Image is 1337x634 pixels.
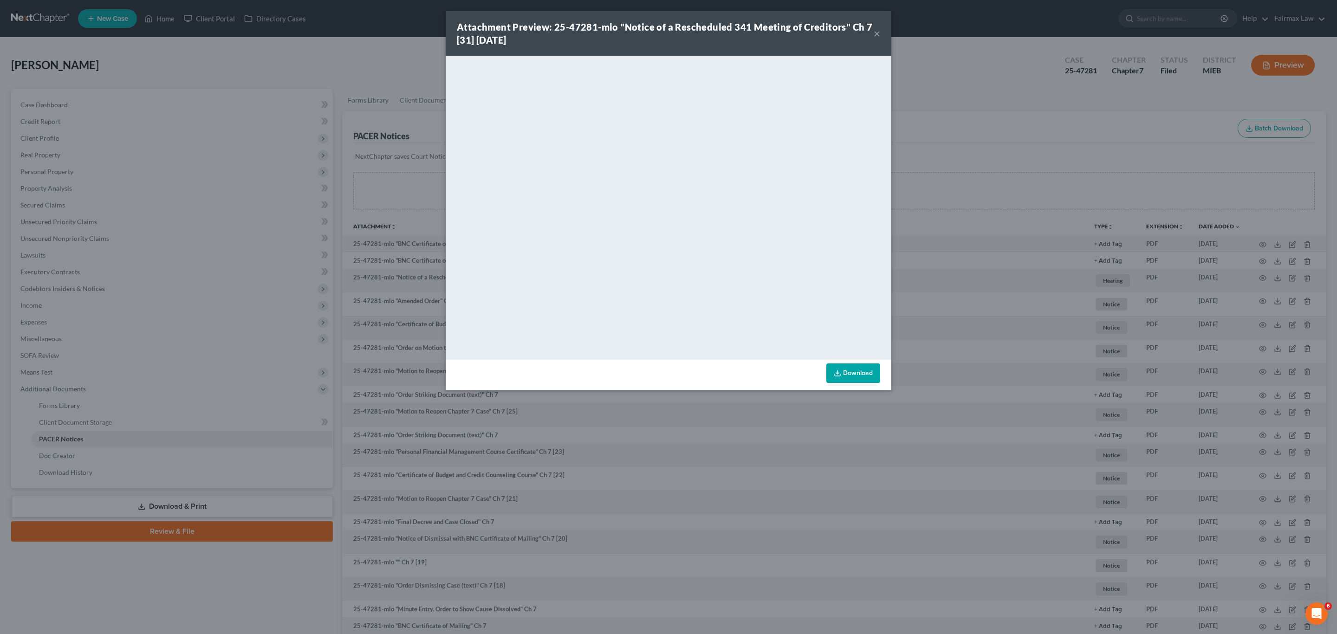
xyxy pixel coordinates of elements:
[1324,602,1332,610] span: 6
[457,21,872,45] strong: Attachment Preview: 25-47281-mlo "Notice of a Rescheduled 341 Meeting of Creditors" Ch 7 [31] [DATE]
[1305,602,1328,625] iframe: Intercom live chat
[874,28,880,39] button: ×
[446,56,891,357] iframe: <object ng-attr-data='[URL][DOMAIN_NAME]' type='application/pdf' width='100%' height='650px'></ob...
[826,363,880,383] a: Download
